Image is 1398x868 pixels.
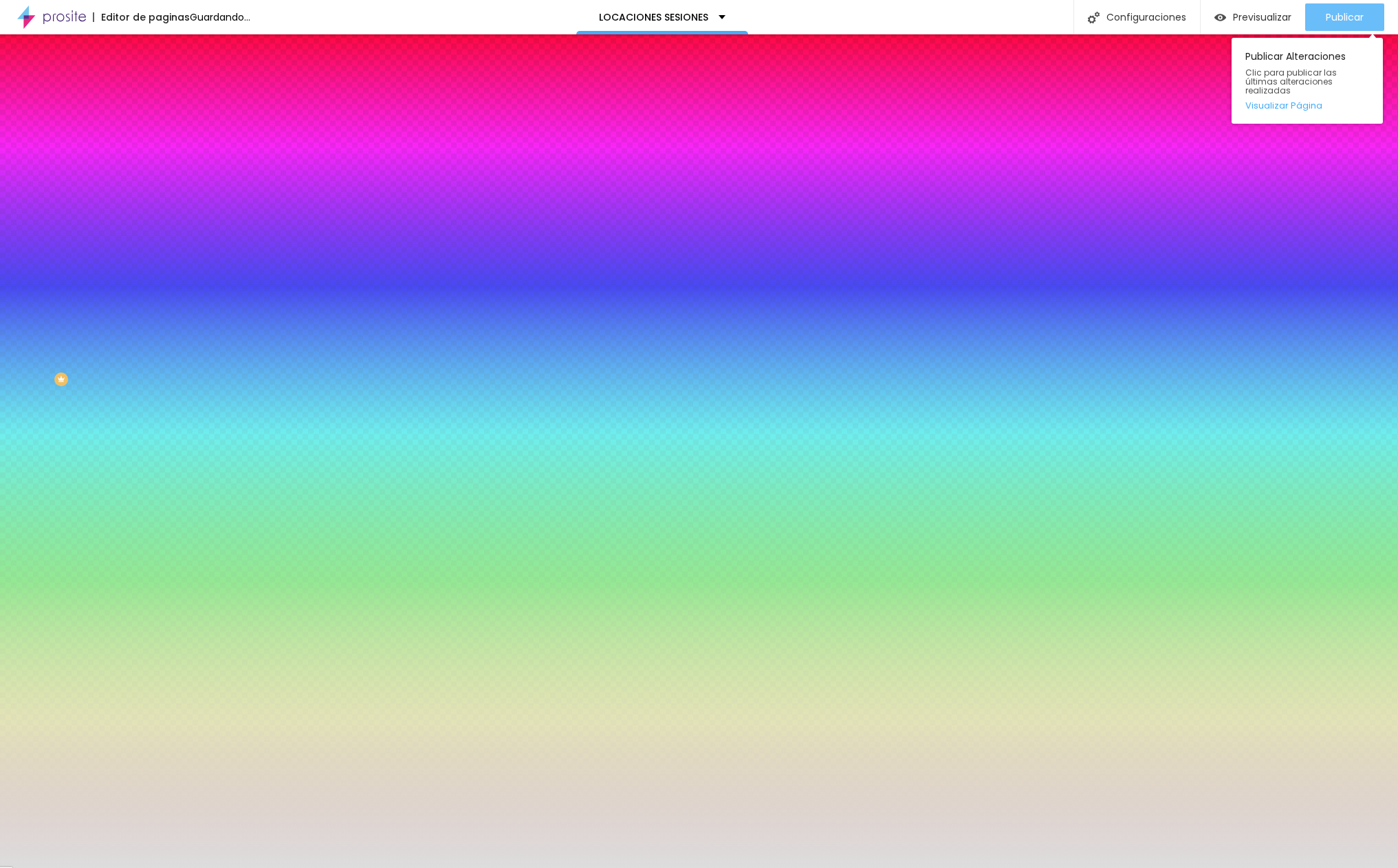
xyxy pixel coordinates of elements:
[599,12,708,22] p: LOCACIONES SESIONES
[1088,12,1100,23] img: Icone
[1214,12,1226,23] img: view-1.svg
[93,12,190,22] div: Editor de paginas
[1245,68,1369,96] span: Clic para publicar las últimas alteraciones realizadas
[1233,12,1291,23] span: Previsualizar
[190,12,250,22] div: Guardando...
[1326,12,1364,23] span: Publicar
[1305,3,1384,31] button: Publicar
[1232,38,1383,124] div: Publicar Alteraciones
[1245,101,1369,110] a: Visualizar Página
[1201,3,1305,31] button: Previsualizar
